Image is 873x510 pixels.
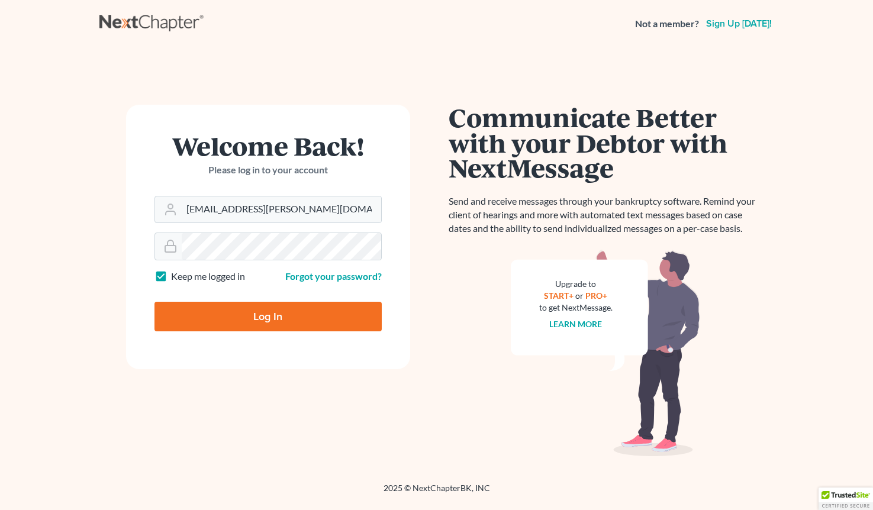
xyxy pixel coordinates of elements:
[819,488,873,510] div: TrustedSite Certified
[704,19,774,28] a: Sign up [DATE]!
[99,482,774,503] div: 2025 © NextChapterBK, INC
[539,302,613,314] div: to get NextMessage.
[449,195,762,235] p: Send and receive messages through your bankruptcy software. Remind your client of hearings and mo...
[635,17,699,31] strong: Not a member?
[575,290,584,301] span: or
[182,196,381,222] input: Email Address
[171,270,245,283] label: Keep me logged in
[511,250,700,457] img: nextmessage_bg-59042aed3d76b12b5cd301f8e5b87938c9018125f34e5fa2b7a6b67550977c72.svg
[154,163,382,177] p: Please log in to your account
[539,278,613,290] div: Upgrade to
[585,290,607,301] a: PRO+
[549,319,602,329] a: Learn more
[544,290,574,301] a: START+
[285,270,382,282] a: Forgot your password?
[154,133,382,159] h1: Welcome Back!
[449,105,762,180] h1: Communicate Better with your Debtor with NextMessage
[154,302,382,331] input: Log In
